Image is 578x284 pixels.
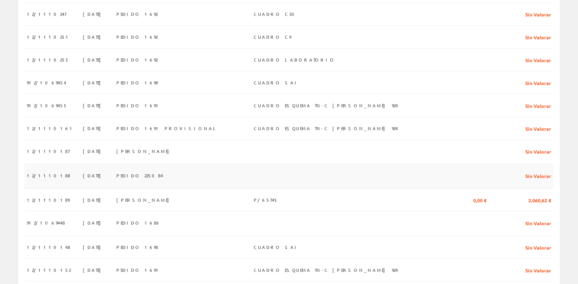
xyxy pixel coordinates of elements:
span: PEDIDO 1692 [116,55,158,65]
span: PEDIDO 1691 PROVISIONAL [116,123,218,133]
span: 12/1110187 [27,146,69,156]
span: CUADRO C9 [254,32,291,42]
span: [DATE] [83,55,104,65]
span: Sin Valorar [525,146,551,156]
span: CUADRO ESQUEMA TN-C [PERSON_NAME] 924 [254,123,398,133]
span: 12/1110251 [27,32,71,42]
span: 912/1069454 [27,77,66,88]
span: [DATE] [83,32,104,42]
span: PEDIDO 1691 [116,100,161,111]
span: CUADRO C30 [254,9,298,19]
span: 12/1110189 [27,195,69,205]
span: 12/1110188 [27,170,70,181]
span: P/65745 [254,195,278,205]
span: Sin Valorar [525,32,551,42]
span: Sin Valorar [525,9,551,19]
span: [DATE] [83,77,104,88]
span: 912/1069455 [27,100,67,111]
span: Sin Valorar [525,77,551,88]
span: CUADRO LABORATORIO [254,55,335,65]
span: PEDIDO 1690 [116,242,162,252]
span: [DATE] [83,265,104,275]
span: Sin Valorar [525,123,551,133]
span: [DATE] [83,218,104,228]
span: 12/1110148 [27,242,70,252]
span: Sin Valorar [525,265,551,275]
span: 12/1110152 [27,265,71,275]
span: [DATE] [83,242,104,252]
span: [DATE] [83,195,104,205]
span: Sin Valorar [525,218,551,228]
span: [PERSON_NAME] [116,146,172,156]
span: PEDIDO 1691 [116,265,161,275]
span: PEDIDO 1692 [116,32,158,42]
span: PEDIDO 1686 [116,218,161,228]
span: [DATE] [83,100,104,111]
span: [DATE] [83,170,104,181]
span: Sin Valorar [525,55,551,65]
span: [DATE] [83,9,104,19]
span: 12/1110255 [27,55,69,65]
span: CUADRO ESQUEMA TN-C [PERSON_NAME] 924 [254,100,398,111]
span: 2.060,62 € [528,195,551,205]
span: Sin Valorar [525,170,551,181]
span: [DATE] [83,146,104,156]
span: CUADRO ESQUEMA TN-C [PERSON_NAME] 924 [254,265,398,275]
span: 12/1110247 [27,9,66,19]
span: PEDIDO 225084 [116,170,163,181]
span: PEDIDO 1690 [116,77,162,88]
span: PEDIDO 1692 [116,9,158,19]
span: CUADRO SAI [254,77,299,88]
span: 0,00 € [473,195,487,205]
span: Sin Valorar [525,100,551,111]
span: CUADRO SAI [254,242,299,252]
span: Sin Valorar [525,242,551,252]
span: 12/1110161 [27,123,75,133]
span: [PERSON_NAME] [116,195,172,205]
span: [DATE] [83,123,104,133]
span: 912/1069448 [27,218,65,228]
